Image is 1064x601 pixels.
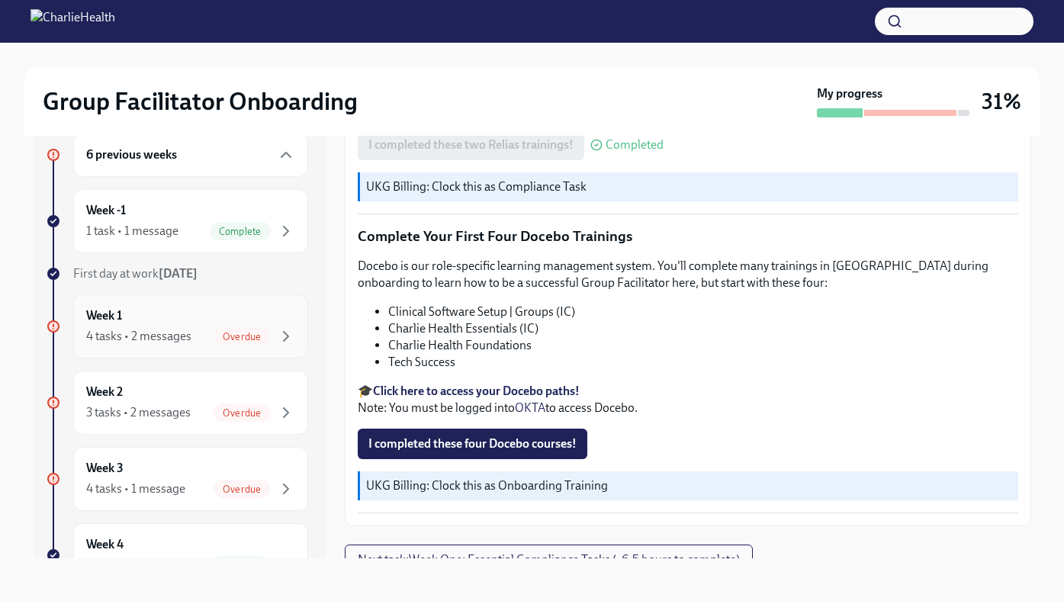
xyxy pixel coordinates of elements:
a: Week 23 tasks • 2 messagesOverdue [46,371,308,435]
h6: Week 4 [86,536,124,553]
li: Clinical Software Setup | Groups (IC) [388,304,1018,320]
div: 1 task • 1 message [86,223,178,239]
li: Tech Success [388,354,1018,371]
span: First day at work [73,266,198,281]
a: Week 41 task [46,523,308,587]
img: CharlieHealth [31,9,115,34]
span: Completed [606,139,664,151]
a: Week -11 task • 1 messageComplete [46,189,308,253]
h6: Week 3 [86,460,124,477]
h6: Week 2 [86,384,123,400]
li: Charlie Health Foundations [388,337,1018,354]
strong: My progress [817,85,882,102]
p: Complete Your First Four Docebo Trainings [358,227,1018,246]
a: Week 34 tasks • 1 messageOverdue [46,447,308,511]
button: Next task:Week One: Essential Compliance Tasks (~6.5 hours to complete) [345,545,753,575]
a: First day at work[DATE] [46,265,308,282]
h6: Week -1 [86,202,126,219]
div: 6 previous weeks [73,133,308,177]
p: 🎓 Note: You must be logged into to access Docebo. [358,383,1018,416]
p: Docebo is our role-specific learning management system. You'll complete many trainings in [GEOGRA... [358,258,1018,291]
span: Next task : Week One: Essential Compliance Tasks (~6.5 hours to complete) [358,552,740,567]
span: Overdue [214,331,270,342]
h6: Week 1 [86,307,122,324]
div: 1 task [86,557,115,574]
a: OKTA [515,400,545,415]
p: UKG Billing: Clock this as Onboarding Training [366,477,1012,494]
h3: 31% [982,88,1021,115]
p: UKG Billing: Clock this as Compliance Task [366,178,1012,195]
div: 4 tasks • 1 message [86,480,185,497]
a: Week 14 tasks • 2 messagesOverdue [46,294,308,358]
a: Click here to access your Docebo paths! [373,384,580,398]
strong: [DATE] [159,266,198,281]
div: 3 tasks • 2 messages [86,404,191,421]
span: Overdue [214,407,270,419]
span: Overdue [214,484,270,495]
div: 4 tasks • 2 messages [86,328,191,345]
span: Complete [210,226,271,237]
span: I completed these four Docebo courses! [368,436,577,452]
h2: Group Facilitator Onboarding [43,86,358,117]
button: I completed these four Docebo courses! [358,429,587,459]
h6: 6 previous weeks [86,146,177,163]
li: Charlie Health Essentials (IC) [388,320,1018,337]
